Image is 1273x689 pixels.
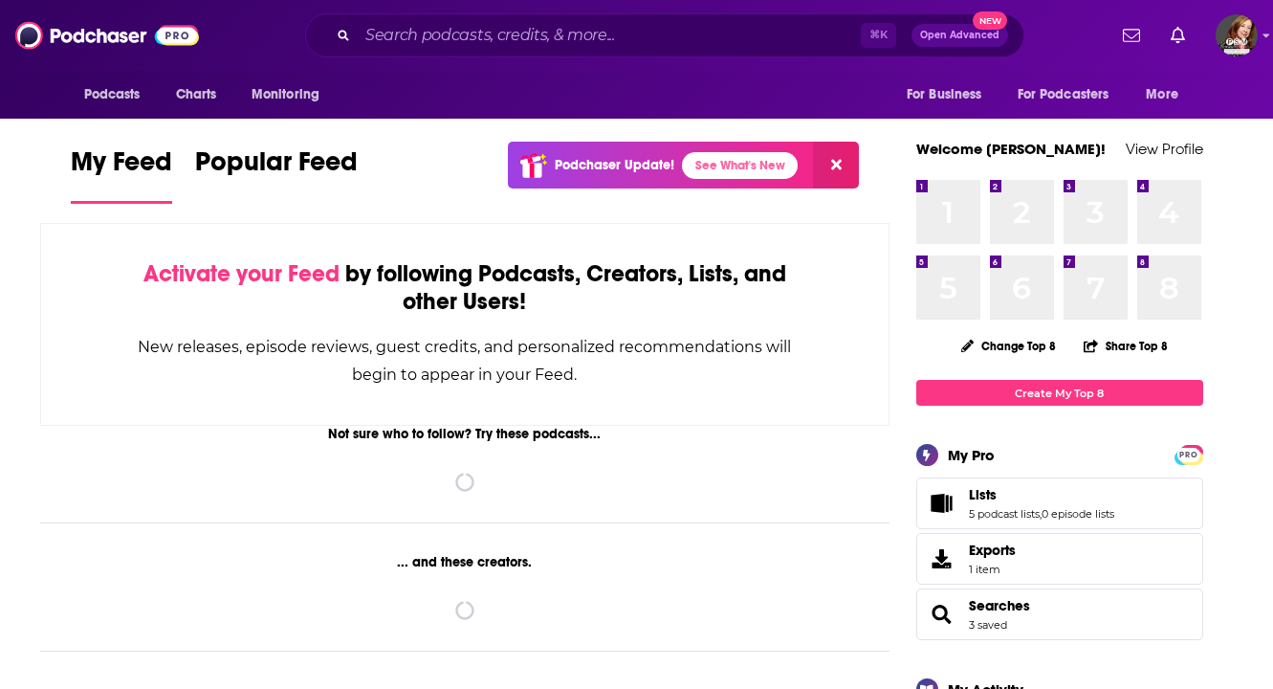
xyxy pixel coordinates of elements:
[969,597,1030,614] a: Searches
[71,145,172,204] a: My Feed
[137,333,794,389] div: New releases, episode reviews, guest credits, and personalized recommendations will begin to appe...
[948,446,995,464] div: My Pro
[555,157,674,173] p: Podchaser Update!
[1042,507,1114,521] a: 0 episode lists
[1177,447,1200,461] a: PRO
[137,260,794,316] div: by following Podcasts, Creators, Lists, and other Users!
[1005,77,1137,113] button: open menu
[1040,507,1042,521] span: ,
[969,542,1016,559] span: Exports
[950,334,1068,358] button: Change Top 8
[15,17,199,54] img: Podchaser - Follow, Share and Rate Podcasts
[969,486,997,503] span: Lists
[969,486,1114,503] a: Lists
[973,11,1007,30] span: New
[911,24,1008,47] button: Open AdvancedNew
[40,554,890,570] div: ... and these creators.
[195,145,358,189] span: Popular Feed
[1216,14,1258,56] button: Show profile menu
[923,601,961,628] a: Searches
[916,478,1203,529] span: Lists
[71,145,172,189] span: My Feed
[969,507,1040,521] a: 5 podcast lists
[252,81,319,108] span: Monitoring
[1126,140,1203,158] a: View Profile
[923,490,961,517] a: Lists
[916,140,1106,158] a: Welcome [PERSON_NAME]!
[238,77,344,113] button: open menu
[1146,81,1178,108] span: More
[916,533,1203,585] a: Exports
[1115,19,1148,52] a: Show notifications dropdown
[923,545,961,572] span: Exports
[969,618,1007,632] a: 3 saved
[164,77,229,113] a: Charts
[920,31,999,40] span: Open Advanced
[1163,19,1193,52] a: Show notifications dropdown
[1216,14,1258,56] span: Logged in as pamelastevensmedia
[40,426,890,442] div: Not sure who to follow? Try these podcasts...
[1018,81,1109,108] span: For Podcasters
[176,81,217,108] span: Charts
[84,81,141,108] span: Podcasts
[893,77,1006,113] button: open menu
[916,380,1203,406] a: Create My Top 8
[71,77,165,113] button: open menu
[916,589,1203,640] span: Searches
[1083,327,1169,365] button: Share Top 8
[682,152,798,179] a: See What's New
[907,81,982,108] span: For Business
[1216,14,1258,56] img: User Profile
[195,145,358,204] a: Popular Feed
[305,13,1024,57] div: Search podcasts, credits, & more...
[358,20,861,51] input: Search podcasts, credits, & more...
[143,259,340,288] span: Activate your Feed
[861,23,896,48] span: ⌘ K
[1132,77,1202,113] button: open menu
[969,563,1016,576] span: 1 item
[1177,448,1200,462] span: PRO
